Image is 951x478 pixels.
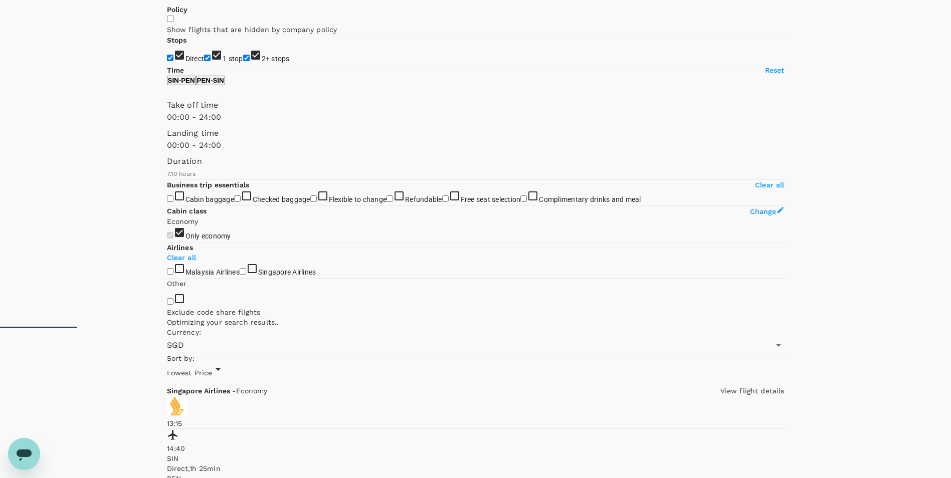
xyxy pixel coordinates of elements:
span: 1 stop [223,55,243,63]
p: Duration [167,155,785,167]
input: Malaysia Airlines [167,268,173,275]
p: Policy [167,5,785,15]
p: Exclude code share flights [167,307,785,317]
span: - [232,387,236,395]
p: 14:40 [167,443,785,453]
button: Open [772,338,786,352]
p: Reset [765,65,785,75]
span: Refundable [405,195,442,203]
img: SQ [167,396,187,416]
span: Checked baggage [253,195,310,203]
span: Free seat selection [461,195,521,203]
strong: Cabin class [167,207,207,215]
input: Flexible to change [310,195,317,202]
iframe: Button to launch messaging window [8,438,40,470]
p: Optimizing your search results.. [167,317,785,327]
span: Singapore Airlines [258,268,316,276]
input: Direct [167,55,173,61]
input: Free seat selection [442,195,449,202]
p: Landing time [167,127,785,139]
p: Clear all [167,253,785,263]
span: Change [750,207,777,215]
input: Checked baggage [234,195,241,202]
input: Only economy [167,232,173,238]
span: Singapore Airlines [167,387,233,395]
span: Sort by : [167,354,195,362]
span: Currency : [167,328,201,336]
strong: Airlines [167,244,193,252]
input: Refundable [387,195,393,202]
span: Economy [236,387,268,395]
p: View flight details [720,386,785,396]
span: 00:00 - 24:00 [167,112,222,122]
input: Singapore Airlines [240,268,246,275]
input: Complimentary drinks and meal [520,195,527,202]
div: Direct , 1h 25min [167,463,785,473]
span: 00:00 - 24:00 [167,140,222,150]
span: Only economy [185,232,231,240]
p: Time [167,65,184,75]
span: Direct [185,55,205,63]
span: 7.10 hours [167,170,196,177]
strong: Business trip essentials [167,181,250,189]
p: Clear all [755,180,784,190]
p: SIN - PEN [168,77,195,84]
input: Exclude code share flights [167,298,173,305]
span: Lowest Price [167,369,213,377]
span: 2+ stops [262,55,290,63]
p: SIN [167,453,785,463]
p: Take off time [167,99,785,111]
input: Cabin baggage [167,195,173,202]
strong: Stops [167,36,187,44]
p: 13:15 [167,418,785,428]
span: Cabin baggage [185,195,234,203]
input: 1 stop [204,55,211,61]
span: Flexible to change [329,195,387,203]
span: Malaysia Airlines [185,268,240,276]
p: Economy [167,216,785,226]
p: Show flights that are hidden by company policy [167,25,785,35]
input: 2+ stops [243,55,250,61]
span: Complimentary drinks and meal [539,195,641,203]
p: Other [167,279,785,289]
p: PEN - SIN [197,77,224,84]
